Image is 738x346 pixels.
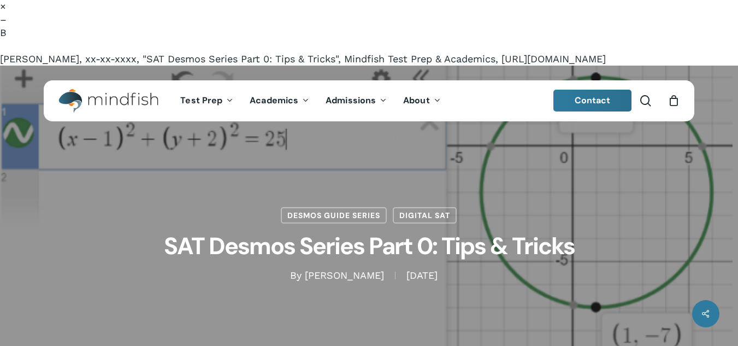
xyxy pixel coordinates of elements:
[241,96,317,105] a: Academics
[172,80,448,121] nav: Main Menu
[250,95,298,106] span: Academics
[395,96,449,105] a: About
[281,207,387,224] a: Desmos Guide Series
[172,96,241,105] a: Test Prep
[317,96,395,105] a: Admissions
[290,272,302,279] span: By
[395,272,448,279] span: [DATE]
[393,207,457,224] a: Digital SAT
[96,224,642,269] h1: SAT Desmos Series Part 0: Tips & Tricks
[403,95,430,106] span: About
[305,269,384,281] a: [PERSON_NAME]
[44,80,694,121] header: Main Menu
[180,95,222,106] span: Test Prep
[575,95,611,106] span: Contact
[553,90,632,112] a: Contact
[326,95,376,106] span: Admissions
